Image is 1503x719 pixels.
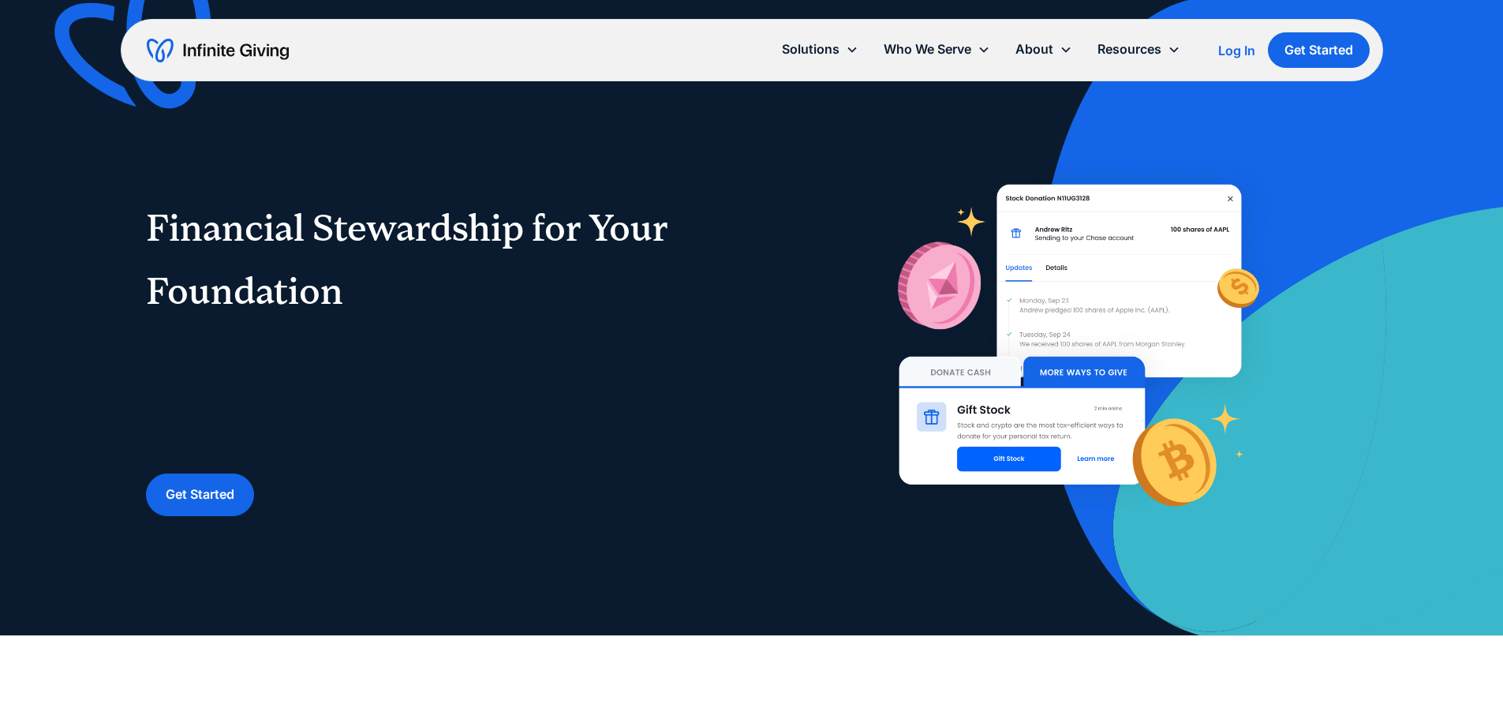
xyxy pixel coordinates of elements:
a: Get Started [1268,32,1370,68]
a: Get Started [146,474,254,515]
a: Log In [1218,41,1255,60]
p: As the leader of your foundation, you need a trusted financial partner to come alongside you crea... [146,328,720,448]
img: nonprofit donation platform for faith-based organizations and ministries [866,152,1275,547]
div: Who We Serve [884,39,971,60]
div: Resources [1097,39,1161,60]
div: Solutions [782,39,839,60]
sub: Financial Stewardship for Your Foundation [146,206,667,313]
div: About [1015,39,1053,60]
div: Log In [1218,44,1255,57]
strong: Discover how we can increase your impact and help ensure your foundation is set up for financial ... [146,403,712,444]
